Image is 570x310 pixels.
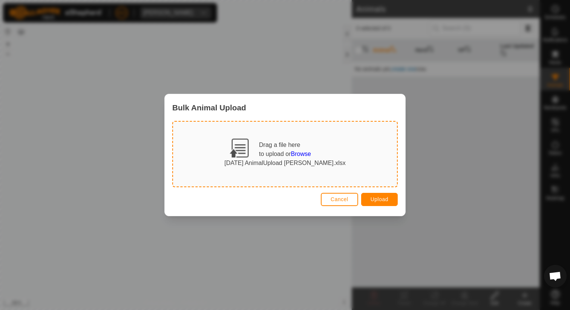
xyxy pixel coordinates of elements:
[291,151,311,157] span: Browse
[192,159,378,168] div: [DATE] AnimalUpload [PERSON_NAME].xlsx
[172,102,246,113] span: Bulk Animal Upload
[331,196,348,202] span: Cancel
[371,196,388,202] span: Upload
[544,265,567,287] div: Open chat
[259,140,311,159] div: Drag a file here
[259,150,311,159] div: to upload or
[361,193,398,206] button: Upload
[321,193,358,206] button: Cancel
